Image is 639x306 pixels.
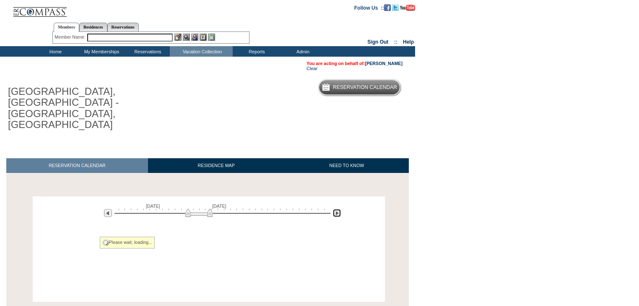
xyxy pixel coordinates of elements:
[208,34,215,41] img: b_calculator.gif
[6,158,148,173] a: RESERVATION CALENDAR
[365,61,403,66] a: [PERSON_NAME]
[307,61,403,66] span: You are acting on behalf of:
[78,46,124,57] td: My Memberships
[100,237,155,248] div: Please wait, loading...
[148,158,285,173] a: RESIDENCE MAP
[384,4,391,11] img: Become our fan on Facebook
[54,23,79,32] a: Members
[400,5,415,10] a: Subscribe to our YouTube Channel
[307,66,317,71] a: Clear
[174,34,182,41] img: b_edit.gif
[104,209,112,217] img: Previous
[400,5,415,11] img: Subscribe to our YouTube Channel
[392,4,399,11] img: Follow us on Twitter
[55,34,87,41] div: Member Name:
[191,34,198,41] img: Impersonate
[279,46,325,57] td: Admin
[212,204,226,209] span: [DATE]
[102,239,109,246] img: spinner2.gif
[392,5,399,10] a: Follow us on Twitter
[367,39,388,45] a: Sign Out
[31,46,78,57] td: Home
[124,46,170,57] td: Reservations
[183,34,190,41] img: View
[394,39,397,45] span: ::
[107,23,139,31] a: Reservations
[284,158,409,173] a: NEED TO KNOW
[200,34,207,41] img: Reservations
[6,84,194,132] h1: [GEOGRAPHIC_DATA], [GEOGRAPHIC_DATA] - [GEOGRAPHIC_DATA], [GEOGRAPHIC_DATA]
[403,39,414,45] a: Help
[79,23,107,31] a: Residences
[233,46,279,57] td: Reports
[384,5,391,10] a: Become our fan on Facebook
[333,209,341,217] img: Next
[333,85,397,90] h5: Reservation Calendar
[146,204,160,209] span: [DATE]
[170,46,233,57] td: Vacation Collection
[354,4,384,11] td: Follow Us ::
